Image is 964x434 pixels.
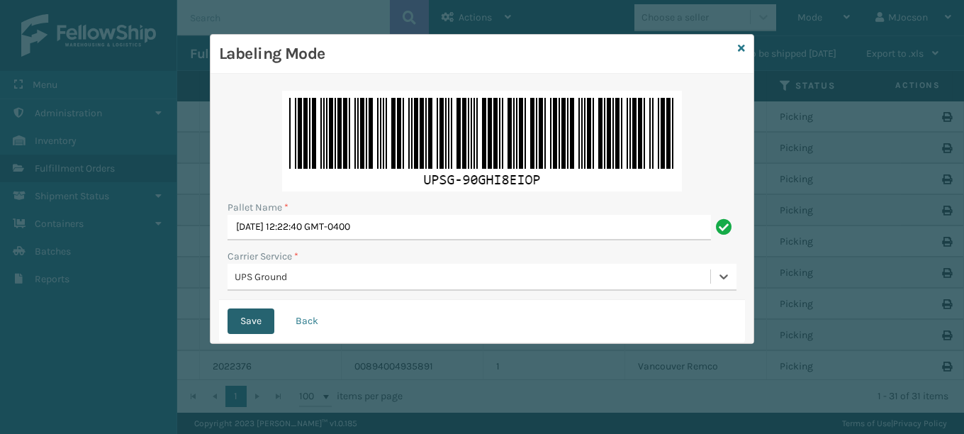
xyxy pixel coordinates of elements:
h3: Labeling Mode [219,43,732,65]
div: UPS Ground [235,269,712,284]
label: Carrier Service [228,249,298,264]
img: 8sZ8usxuXjAAAAAASUVORK5CYII= [282,91,682,191]
button: Back [283,308,331,334]
button: Save [228,308,274,334]
label: Pallet Name [228,200,288,215]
